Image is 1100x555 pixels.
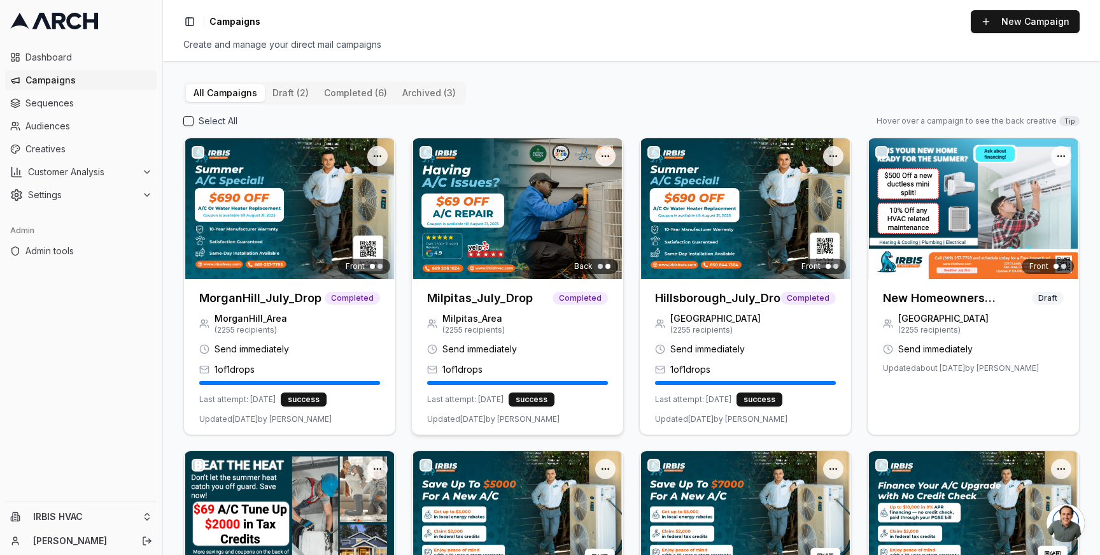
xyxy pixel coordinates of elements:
[670,312,761,325] span: [GEOGRAPHIC_DATA]
[412,138,623,279] img: Back creative for Milpitas_July_Drop
[971,10,1080,33] button: New Campaign
[25,120,152,133] span: Audiences
[5,70,157,90] a: Campaigns
[25,245,152,257] span: Admin tools
[1047,504,1085,542] a: Open chat
[801,261,821,271] span: Front
[868,138,1079,279] img: Front creative for New Homeowners (automated Campaign)
[442,325,505,335] span: ( 2255 recipients)
[442,363,483,376] span: 1 of 1 drops
[5,162,157,182] button: Customer Analysis
[33,511,137,523] span: IRBIS HVAC
[655,414,787,424] span: Updated [DATE] by [PERSON_NAME]
[316,84,395,102] button: completed (6)
[25,97,152,110] span: Sequences
[1029,261,1048,271] span: Front
[5,220,157,241] div: Admin
[780,292,836,305] span: Completed
[209,15,260,28] span: Campaigns
[670,325,761,335] span: ( 2255 recipients)
[883,363,1039,373] span: Updated about [DATE] by [PERSON_NAME]
[25,143,152,155] span: Creatives
[442,312,505,325] span: Milpitas_Area
[5,507,157,527] button: IRBIS HVAC
[199,394,276,405] span: Last attempt: [DATE]
[883,289,1032,307] h3: New Homeowners (automated Campaign)
[199,414,332,424] span: Updated [DATE] by [PERSON_NAME]
[655,394,731,405] span: Last attempt: [DATE]
[183,38,1080,51] div: Create and manage your direct mail campaigns
[199,289,321,307] h3: MorganHill_July_Drop
[28,189,137,201] span: Settings
[346,261,365,271] span: Front
[442,343,517,356] span: Send immediately
[655,289,780,307] h3: Hillsborough_July_Drop
[138,532,156,550] button: Log out
[28,166,137,178] span: Customer Analysis
[5,139,157,159] a: Creatives
[186,84,265,102] button: All Campaigns
[265,84,316,102] button: draft (2)
[215,363,255,376] span: 1 of 1 drops
[33,535,128,547] a: [PERSON_NAME]
[670,363,710,376] span: 1 of 1 drops
[574,261,593,271] span: Back
[898,312,989,325] span: [GEOGRAPHIC_DATA]
[215,325,287,335] span: ( 2255 recipients)
[25,51,152,64] span: Dashboard
[877,116,1057,126] span: Hover over a campaign to see the back creative
[640,138,851,279] img: Front creative for Hillsborough_July_Drop
[5,241,157,261] a: Admin tools
[184,138,395,279] img: Front creative for MorganHill_July_Drop
[1059,116,1080,126] span: Tip
[215,343,289,356] span: Send immediately
[5,185,157,205] button: Settings
[898,325,989,335] span: ( 2255 recipients)
[5,116,157,136] a: Audiences
[553,292,608,305] span: Completed
[1032,292,1064,305] span: Draft
[5,47,157,68] a: Dashboard
[215,312,287,325] span: MorganHill_Area
[325,292,380,305] span: Completed
[898,343,973,356] span: Send immediately
[427,289,533,307] h3: Milpitas_July_Drop
[25,74,152,87] span: Campaigns
[509,393,554,407] div: success
[427,414,560,424] span: Updated [DATE] by [PERSON_NAME]
[427,394,504,405] span: Last attempt: [DATE]
[209,15,260,28] nav: breadcrumb
[395,84,463,102] button: archived (3)
[199,115,237,127] label: Select All
[5,93,157,113] a: Sequences
[737,393,782,407] div: success
[670,343,745,356] span: Send immediately
[281,393,327,407] div: success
